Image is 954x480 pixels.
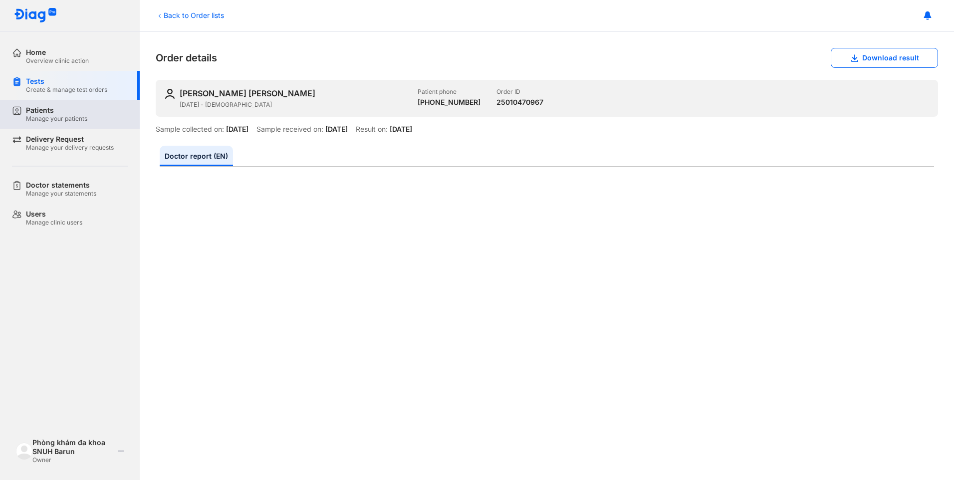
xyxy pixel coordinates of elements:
button: Download result [831,48,938,68]
div: [PERSON_NAME] [PERSON_NAME] [180,88,315,99]
div: Sample received on: [256,125,323,134]
div: Order details [156,48,938,68]
div: Phòng khám đa khoa SNUH Barun [32,438,114,456]
div: Back to Order lists [156,10,224,20]
div: Manage clinic users [26,219,82,227]
div: [DATE] [325,125,348,134]
div: Order ID [496,88,543,96]
div: Create & manage test orders [26,86,107,94]
div: Tests [26,77,107,86]
div: Patients [26,106,87,115]
div: Patient phone [418,88,480,96]
img: user-icon [164,88,176,100]
div: Result on: [356,125,388,134]
div: [PHONE_NUMBER] [418,98,480,107]
div: Manage your patients [26,115,87,123]
div: Doctor statements [26,181,96,190]
div: [DATE] - [DEMOGRAPHIC_DATA] [180,101,410,109]
div: Owner [32,456,114,464]
div: [DATE] [226,125,248,134]
div: Manage your statements [26,190,96,198]
img: logo [14,8,57,23]
a: Doctor report (EN) [160,146,233,166]
div: Delivery Request [26,135,114,144]
div: Users [26,210,82,219]
div: [DATE] [390,125,412,134]
div: Manage your delivery requests [26,144,114,152]
div: 25010470967 [496,98,543,107]
div: Sample collected on: [156,125,224,134]
img: logo [16,443,32,459]
div: Overview clinic action [26,57,89,65]
div: Home [26,48,89,57]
